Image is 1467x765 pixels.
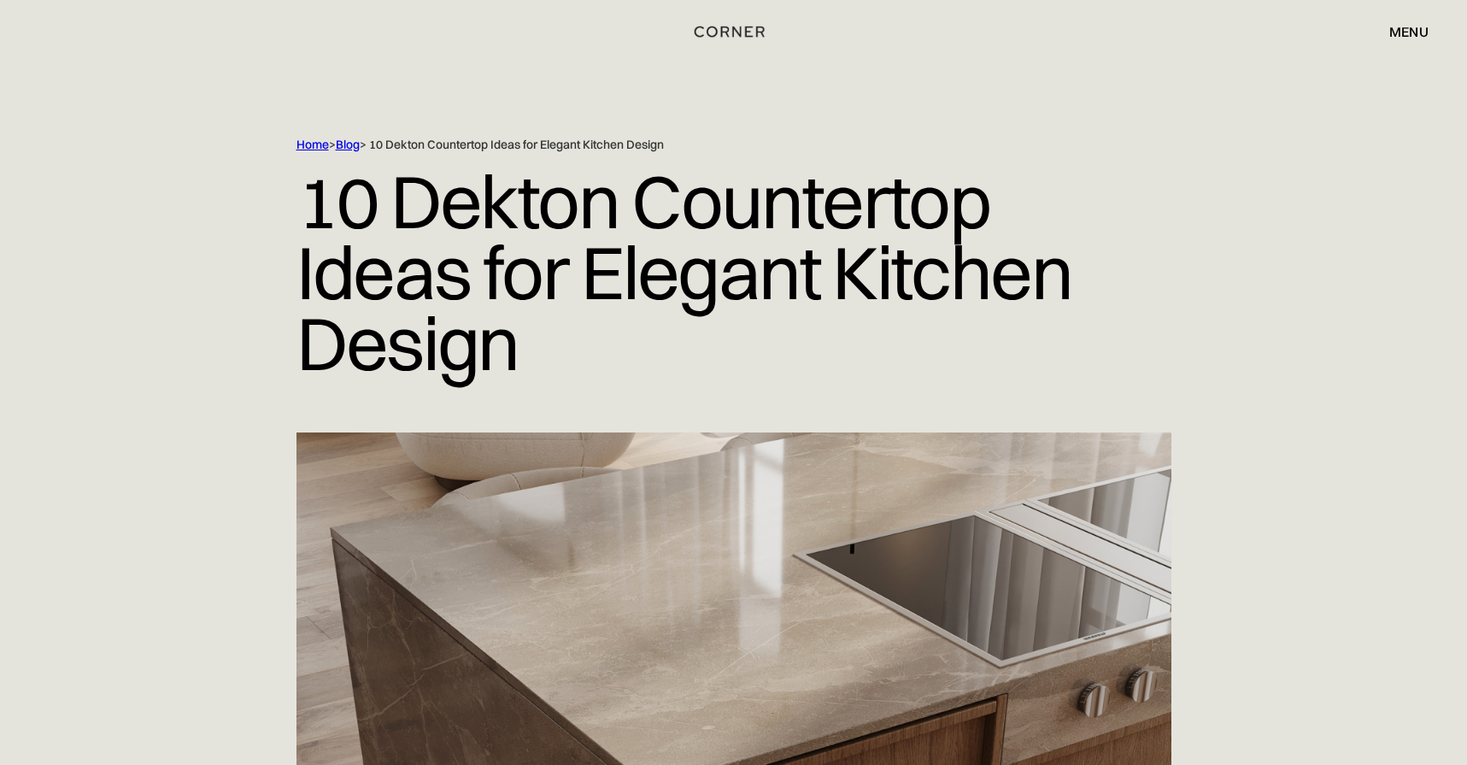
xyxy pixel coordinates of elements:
h1: 10 Dekton Countertop Ideas for Elegant Kitchen Design [296,153,1171,391]
a: home [676,21,790,43]
a: Blog [336,137,360,152]
div: > > 10 Dekton Countertop Ideas for Elegant Kitchen Design [296,137,1100,153]
a: Home [296,137,329,152]
div: menu [1372,17,1429,46]
div: menu [1389,25,1429,38]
